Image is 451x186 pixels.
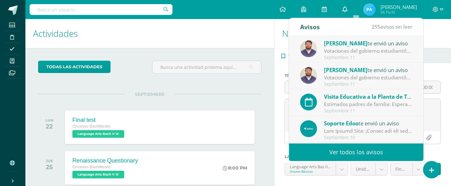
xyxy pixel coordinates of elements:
[125,91,175,97] span: SEPTIEMBRE
[46,163,53,171] div: 25
[290,163,331,169] div: Language Arts Bas II 'A'
[285,81,347,93] input: Título
[351,163,387,175] a: Unidad 4
[300,40,317,57] img: 3c88fd5534d10fcfcc6911e8303bbf43.png
[356,163,371,175] span: Unidad 4
[288,49,302,64] span: Tarea
[282,19,443,48] h1: Nueva actividad
[363,3,376,16] img: 0f995d38a2ac4800dac857d5b8ee16be.png
[289,143,423,161] a: Ver todos los avisos
[324,39,412,47] div: te envió un aviso
[285,163,348,175] a: Language Arts Bas II 'A'Octavo Básicos
[30,4,172,15] input: Busca un usuario...
[324,82,412,87] div: Septiembre 11
[46,159,53,163] div: JUE
[274,48,309,63] a: Tarea
[391,163,425,175] a: Final Test (20.0%)
[290,169,331,174] div: Octavo Básicos
[300,120,317,137] img: 544892825c0ef607e0100ea1c1606ec1.png
[395,163,408,175] span: Final Test (20.0%)
[72,171,124,178] span: Language Arts Bach V 'A'
[324,74,412,81] div: Votaciones del gobierno estudiantil: Estimados padres de familia y estudiantes. Compartimos el si...
[380,4,417,10] span: [PERSON_NAME]
[324,66,367,74] span: [PERSON_NAME]
[324,40,367,47] span: [PERSON_NAME]
[33,19,266,48] h1: Actividades
[38,61,111,73] a: todas las Actividades
[324,47,412,55] div: Votaciones del gobierno estudiantil: Estimados padres de familia y estudiantes. Compartimos el si...
[285,73,347,78] label: Título:
[372,23,380,30] span: 255
[324,55,412,60] div: Septiembre 11
[45,118,53,123] div: LUN
[324,92,412,101] div: para el día
[324,108,412,114] div: Septiembre 11
[300,18,320,36] div: Avisos
[72,130,124,138] span: Language Arts Bach V 'A'
[324,127,412,135] div: Guía Rápida Edoo: ¡Conoce qué son los Bolsones o Divisiones de Nota!: En Edoo, buscamos que cada ...
[300,67,317,84] img: 3c88fd5534d10fcfcc6911e8303bbf43.png
[223,165,247,171] div: 8:00 PM
[72,117,126,123] div: Final test
[372,23,412,30] span: avisos sin leer
[380,10,417,15] span: Mi Perfil
[72,165,111,169] span: Onceavo Bachillerato
[324,120,359,127] span: Soporte Edoo
[72,157,138,164] div: Renaissance Questionary
[72,124,111,129] span: Onceavo Bachillerato
[285,154,441,159] label: La tarea se asignará a:
[324,119,412,127] div: te envió un aviso
[324,101,412,108] div: Estimados padres de familia: Esperamos que se encuentren muy bien, deseandoles bendiciones en sus...
[45,123,53,130] div: 22
[324,66,412,74] div: te envió un aviso
[152,61,261,73] input: Busca una actividad próxima aquí...
[324,135,412,140] div: Septiembre 10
